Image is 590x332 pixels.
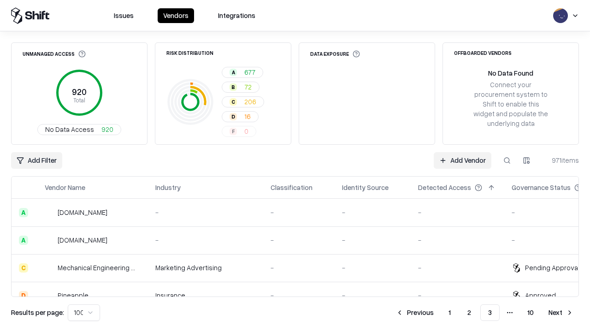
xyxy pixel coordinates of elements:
span: No Data Access [45,125,94,134]
button: 10 [520,304,541,321]
img: automat-it.com [45,208,54,217]
div: Connect your procurement system to Shift to enable this widget and populate the underlying data [472,80,549,129]
img: Pineapple [45,291,54,300]
div: - [271,207,327,217]
div: - [418,263,497,273]
div: [DOMAIN_NAME] [58,207,107,217]
div: A [19,208,28,217]
div: C [230,98,237,106]
tspan: 920 [72,87,87,97]
button: D16 [222,111,259,122]
button: A677 [222,67,263,78]
div: C [19,263,28,273]
tspan: Total [73,96,85,104]
button: Previous [390,304,439,321]
div: - [418,290,497,300]
div: Industry [155,183,181,192]
span: 677 [244,67,255,77]
div: - [271,290,327,300]
div: Insurance [155,290,256,300]
div: Detected Access [418,183,471,192]
div: 971 items [542,155,579,165]
div: - [155,207,256,217]
button: 3 [480,304,500,321]
div: D [19,291,28,300]
div: - [271,235,327,245]
button: Vendors [158,8,194,23]
div: No Data Found [488,68,533,78]
nav: pagination [390,304,579,321]
div: Governance Status [512,183,571,192]
button: C206 [222,96,264,107]
span: 920 [101,125,113,134]
button: B72 [222,82,260,93]
div: - [418,207,497,217]
div: Unmanaged Access [23,50,86,58]
div: Risk Distribution [166,50,213,55]
div: [DOMAIN_NAME] [58,235,107,245]
img: Mechanical Engineering World [45,263,54,273]
button: Add Filter [11,152,62,169]
div: - [155,235,256,245]
button: Next [543,304,579,321]
button: Issues [108,8,139,23]
div: B [230,83,237,91]
div: A [230,69,237,76]
div: Identity Source [342,183,389,192]
div: Pending Approval [525,263,579,273]
div: Vendor Name [45,183,85,192]
div: Offboarded Vendors [454,50,512,55]
span: 16 [244,112,251,121]
span: 72 [244,82,252,92]
div: Approved [525,290,556,300]
div: - [342,235,403,245]
div: Data Exposure [310,50,360,58]
button: No Data Access920 [37,124,121,135]
div: Classification [271,183,313,192]
span: 206 [244,97,256,107]
div: Pineapple [58,290,88,300]
div: Mechanical Engineering World [58,263,141,273]
div: Marketing Advertising [155,263,256,273]
div: - [271,263,327,273]
div: D [230,113,237,120]
div: - [342,290,403,300]
div: A [19,236,28,245]
div: - [418,235,497,245]
button: Integrations [212,8,261,23]
div: - [342,263,403,273]
img: madisonlogic.com [45,236,54,245]
div: - [342,207,403,217]
a: Add Vendor [434,152,491,169]
button: 2 [460,304,478,321]
p: Results per page: [11,308,64,317]
button: 1 [441,304,458,321]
